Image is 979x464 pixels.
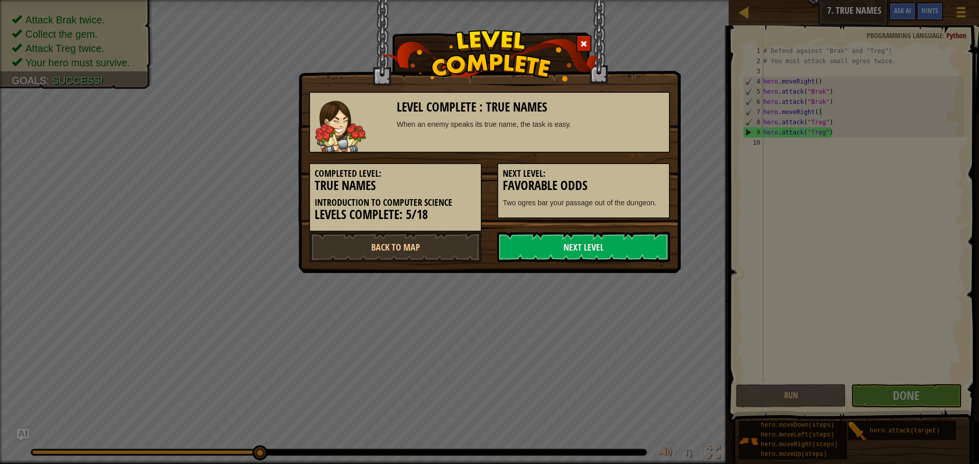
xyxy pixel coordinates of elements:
[315,101,366,152] img: guardian.png
[503,179,664,193] h3: Favorable Odds
[315,169,476,179] h5: Completed Level:
[315,208,476,222] h3: Levels Complete: 5/18
[380,30,599,81] img: level_complete.png
[397,100,664,114] h3: Level Complete : True Names
[315,198,476,208] h5: Introduction to Computer Science
[503,198,664,208] p: Two ogres bar your passage out of the dungeon.
[309,232,482,262] a: Back to Map
[315,179,476,193] h3: True Names
[497,232,670,262] a: Next Level
[397,119,664,129] div: When an enemy speaks its true name, the task is easy.
[503,169,664,179] h5: Next Level:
